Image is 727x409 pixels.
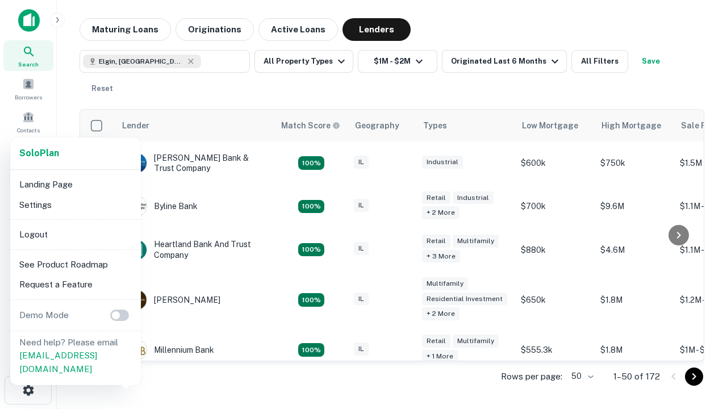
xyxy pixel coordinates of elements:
[15,195,136,215] li: Settings
[15,274,136,295] li: Request a Feature
[19,336,132,376] p: Need help? Please email
[15,308,73,322] p: Demo Mode
[15,174,136,195] li: Landing Page
[19,350,97,374] a: [EMAIL_ADDRESS][DOMAIN_NAME]
[15,224,136,245] li: Logout
[19,147,59,160] a: SoloPlan
[15,254,136,275] li: See Product Roadmap
[670,318,727,373] iframe: Chat Widget
[19,148,59,158] strong: Solo Plan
